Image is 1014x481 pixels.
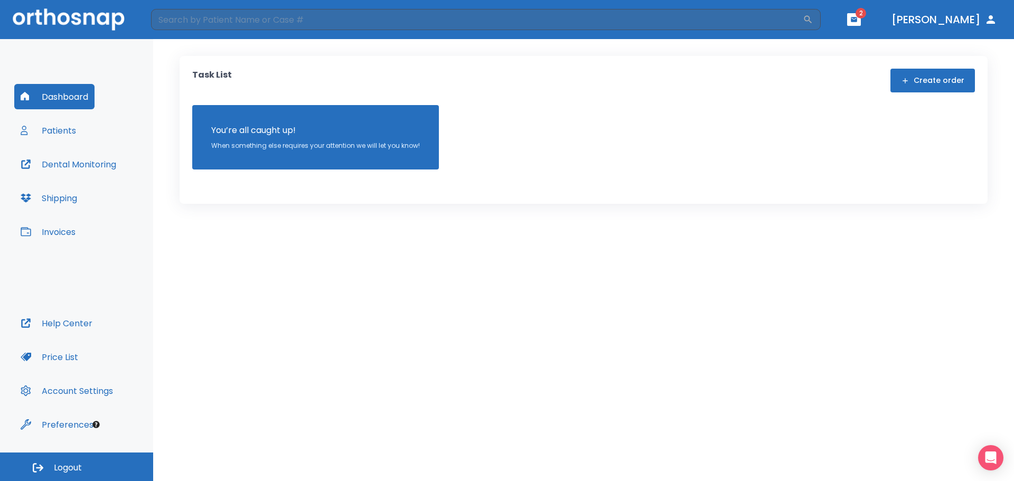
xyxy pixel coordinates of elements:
[211,141,420,150] p: When something else requires your attention we will let you know!
[14,412,100,437] button: Preferences
[13,8,125,30] img: Orthosnap
[887,10,1001,29] button: [PERSON_NAME]
[151,9,803,30] input: Search by Patient Name or Case #
[14,378,119,403] button: Account Settings
[54,462,82,474] span: Logout
[14,152,123,177] button: Dental Monitoring
[14,185,83,211] button: Shipping
[91,420,101,429] div: Tooltip anchor
[14,84,95,109] button: Dashboard
[192,69,232,92] p: Task List
[211,124,420,137] p: You’re all caught up!
[14,118,82,143] button: Patients
[14,310,99,336] button: Help Center
[890,69,975,92] button: Create order
[14,344,84,370] button: Price List
[14,219,82,244] button: Invoices
[856,8,866,18] span: 2
[978,445,1003,470] div: Open Intercom Messenger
